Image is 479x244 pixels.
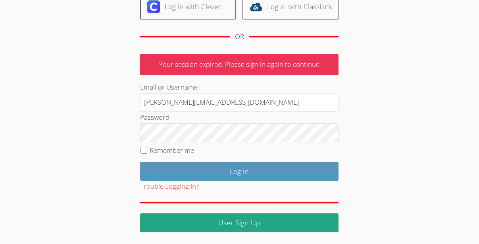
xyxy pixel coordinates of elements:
img: classlink-logo-d6bb404cc1216ec64c9a2012d9dc4662098be43eaf13dc465df04b49fa7ab582.svg [250,0,262,13]
button: Trouble Logging In? [140,181,199,192]
p: Your session expired. Please sign in again to continue [140,54,339,75]
label: Password [140,113,169,122]
a: User Sign Up [140,213,339,232]
img: clever-logo-6eab21bc6e7a338710f1a6ff85c0baf02591cd810cc4098c63d3a4b26e2feb20.svg [147,0,160,13]
div: OR [235,31,244,43]
label: Email or Username [140,82,198,92]
label: Remember me [150,146,194,155]
input: overall type: UNKNOWN_TYPE server type: NO_SERVER_DATA heuristic type: UNKNOWN_TYPE label: Rememb... [140,147,147,154]
input: overall type: HTML_TYPE_EMAIL server type: USERNAME heuristic type: UNKNOWN_TYPE label: Email or ... [140,93,339,112]
input: Log in [140,162,339,181]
